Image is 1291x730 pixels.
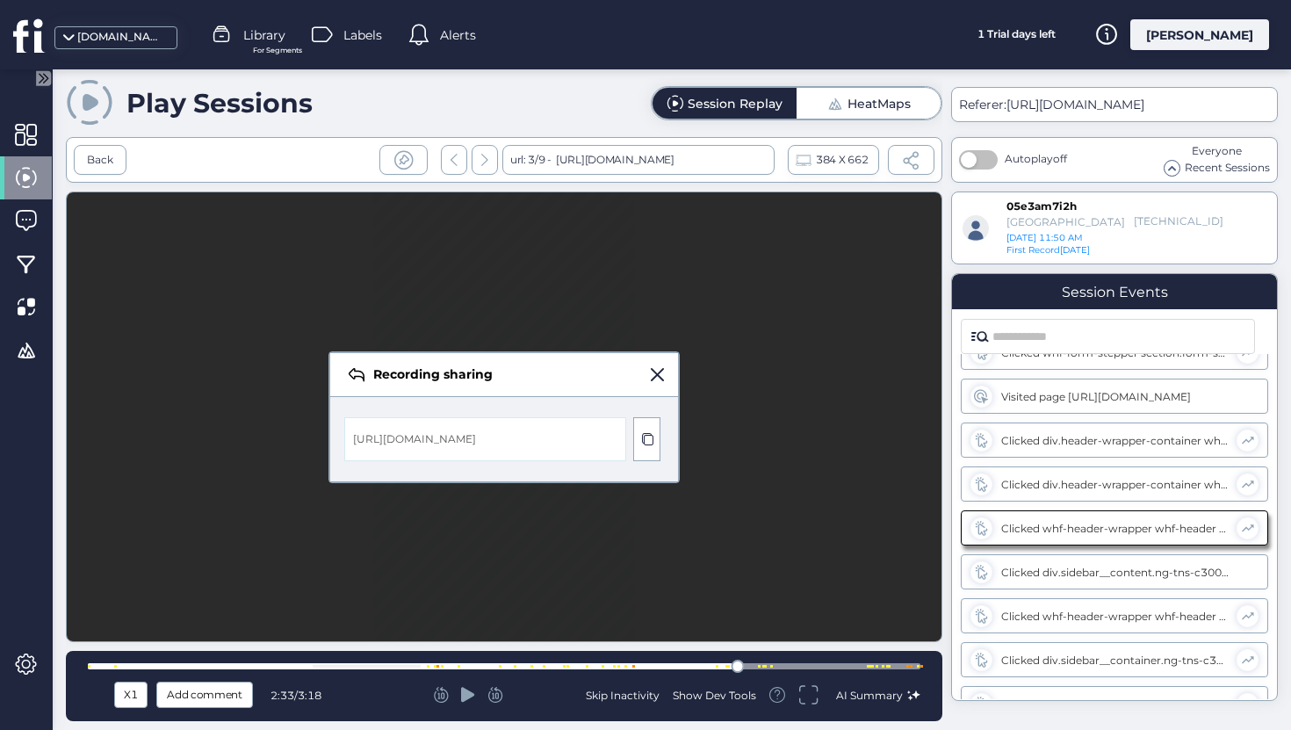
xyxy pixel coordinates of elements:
div: url: 3/9 - [502,145,775,175]
span: 2:33 [270,689,294,702]
div: Clicked div.header-wrapper-container whf-header-wrapper whf-header header.whf-header a.whf-header... [1001,478,1228,491]
span: 3:18 [298,689,321,702]
div: HeatMaps [847,98,911,110]
div: [URL][DOMAIN_NAME] [353,431,476,447]
div: Play Sessions [126,87,313,119]
div: Clicked div.sidebar__container.ng-tns-c3002395321-4.ng-trigger.ng-trigger-sidebarInOut.sidebar__c... [1001,654,1228,667]
div: Clicked whf-header-wrapper whf-header header.whf-header div.whf-header-hamburger-menu.ng-star-ins... [1001,522,1228,535]
div: [DOMAIN_NAME] [77,29,165,46]
span: AI Summary [836,689,903,702]
div: [TECHNICAL_ID] [1134,214,1203,229]
div: X1 [119,685,143,705]
div: Back [87,152,113,169]
span: Library [243,25,285,45]
div: [URL][DOMAIN_NAME] [552,145,674,175]
span: Labels [343,25,382,45]
div: Clicked div.header-wrapper-container whf-header-wrapper whf-header header.whf-header a.whf-header... [1001,697,1228,711]
div: 1 Trial days left [950,19,1082,50]
div: Clicked div.header-wrapper-container whf-header-wrapper whf-header header.whf-header a.whf-header... [1001,434,1228,447]
span: Referer: [959,97,1006,112]
div: Session Replay [688,98,783,110]
span: For Segments [253,45,302,56]
div: Recording sharing [373,366,493,382]
span: Add comment [167,685,242,705]
div: 05e3am7i2h [1006,199,1093,214]
span: off [1053,152,1067,165]
div: Clicked div.sidebar__content.ng-tns-c3002395321-6 div.sidebar__header.ng-tns-c3002395321-6.sideba... [1001,566,1230,579]
div: Skip Inactivity [586,688,660,703]
div: Session Events [1062,284,1168,300]
span: [URL][DOMAIN_NAME] [1006,97,1144,112]
div: / [270,689,332,702]
span: 384 X 662 [816,150,868,170]
div: Visited page [URL][DOMAIN_NAME] [1001,390,1230,403]
span: Alerts [440,25,476,45]
div: Clicked whf-header-wrapper whf-header header.whf-header div.whf-header-right-container button.acc... [1001,610,1228,623]
div: Everyone [1164,143,1270,160]
div: [GEOGRAPHIC_DATA] [1006,215,1125,228]
div: Show Dev Tools [673,688,756,703]
div: [DATE] 11:50 AM [1006,232,1145,244]
span: First Record [1006,244,1060,256]
span: Recent Sessions [1185,160,1270,177]
span: Autoplay [1005,152,1067,165]
div: [DATE] [1006,244,1101,257]
div: [PERSON_NAME] [1130,19,1269,50]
